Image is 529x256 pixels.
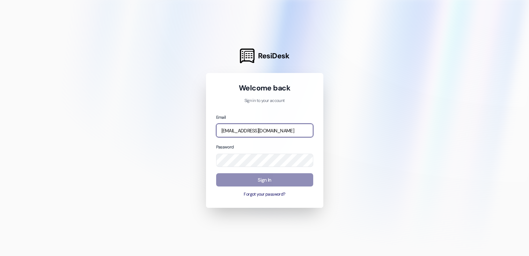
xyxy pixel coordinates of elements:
[216,98,313,104] p: Sign in to your account
[258,51,289,61] span: ResiDesk
[240,49,255,63] img: ResiDesk Logo
[216,83,313,93] h1: Welcome back
[216,115,226,120] label: Email
[216,173,313,187] button: Sign In
[216,191,313,198] button: Forgot your password?
[216,124,313,137] input: name@example.com
[216,144,234,150] label: Password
